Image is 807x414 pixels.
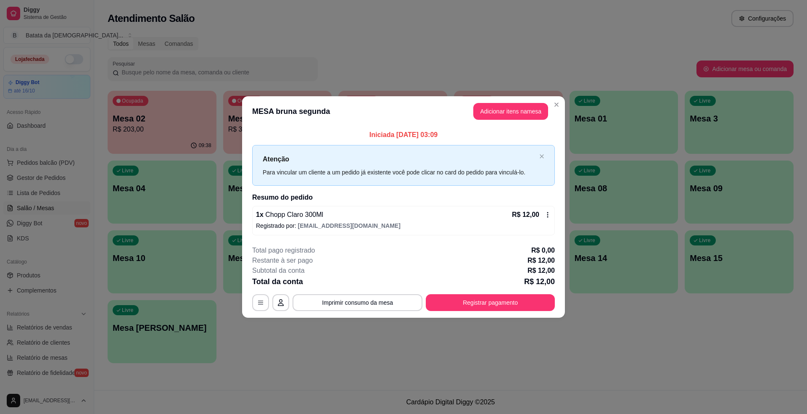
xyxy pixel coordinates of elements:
p: 1 x [256,210,323,220]
header: MESA bruna segunda [242,96,565,127]
p: R$ 12,00 [527,256,555,266]
p: Registrado por: [256,222,551,230]
p: R$ 12,00 [527,266,555,276]
p: Iniciada [DATE] 03:09 [252,130,555,140]
p: Subtotal da conta [252,266,305,276]
p: Restante à ser pago [252,256,313,266]
span: Chopp Claro 300Ml [264,211,323,218]
p: Total pago registrado [252,245,315,256]
p: Total da conta [252,276,303,287]
p: R$ 12,00 [512,210,539,220]
button: Close [550,98,563,111]
p: R$ 12,00 [524,276,555,287]
span: [EMAIL_ADDRESS][DOMAIN_NAME] [298,222,401,229]
p: Atenção [263,154,536,164]
button: Imprimir consumo da mesa [293,294,422,311]
h2: Resumo do pedido [252,192,555,203]
p: R$ 0,00 [531,245,555,256]
button: Registrar pagamento [426,294,555,311]
button: close [539,154,544,159]
button: Adicionar itens namesa [473,103,548,120]
div: Para vincular um cliente a um pedido já existente você pode clicar no card do pedido para vinculá... [263,168,536,177]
